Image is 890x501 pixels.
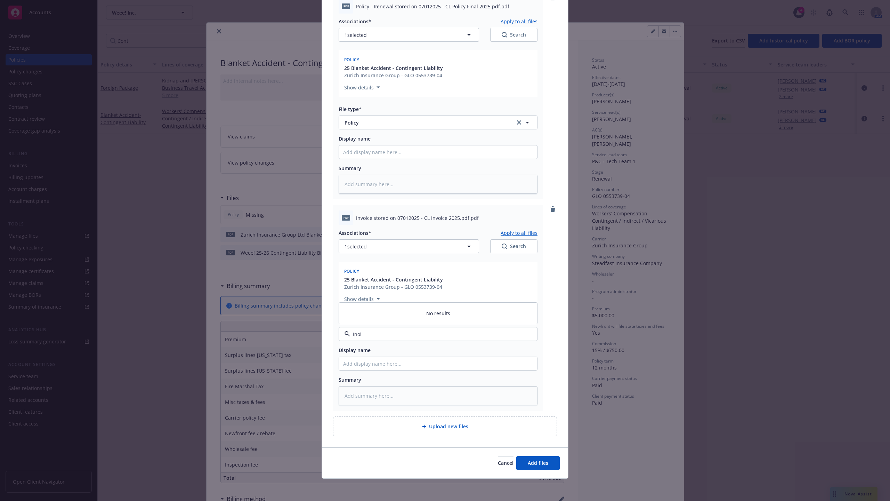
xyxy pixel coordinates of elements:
svg: Search [502,244,507,249]
button: Apply to all files [501,229,537,237]
span: Associations* [339,230,371,236]
div: Search [502,243,526,250]
button: 1selected [339,239,479,253]
span: Policy [344,268,359,274]
button: SearchSearch [490,239,537,253]
span: 1 selected [345,243,367,250]
span: Invoice stored on 07012025 - CL Invoice 2025.pdf.pdf [356,214,479,222]
a: remove [549,205,557,213]
span: pdf [342,215,350,220]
